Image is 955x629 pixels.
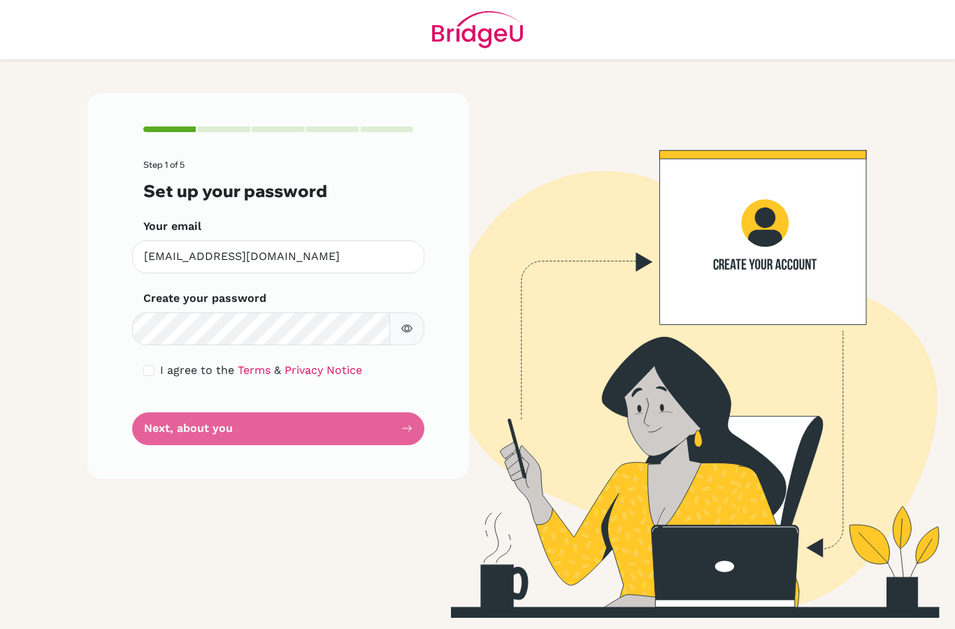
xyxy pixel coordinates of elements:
label: Create your password [143,290,266,307]
span: & [274,363,281,377]
input: Insert your email* [132,240,424,273]
span: I agree to the [160,363,234,377]
label: Your email [143,218,201,235]
span: Step 1 of 5 [143,159,185,170]
a: Terms [238,363,271,377]
a: Privacy Notice [285,363,362,377]
h3: Set up your password [143,181,413,201]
